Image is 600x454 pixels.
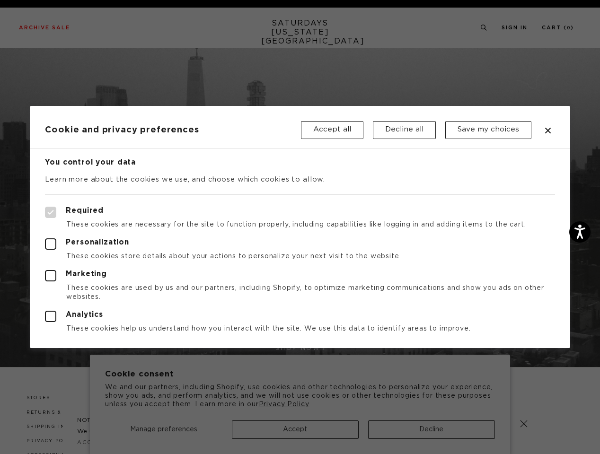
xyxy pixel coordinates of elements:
[301,121,363,139] button: Accept all
[45,270,555,281] label: Marketing
[45,324,555,333] p: These cookies help us understand how you interact with the site. We use this data to identify are...
[373,121,436,139] button: Decline all
[45,220,555,229] p: These cookies are necessary for the site to function properly, including capabilities like loggin...
[542,125,554,136] button: Close dialog
[45,207,555,218] label: Required
[45,125,300,135] h2: Cookie and privacy preferences
[45,159,555,167] h3: You control your data
[45,252,555,261] p: These cookies store details about your actions to personalize your next visit to the website.
[45,311,555,322] label: Analytics
[45,175,555,185] p: Learn more about the cookies we use, and choose which cookies to allow.
[445,121,531,139] button: Save my choices
[45,284,555,301] p: These cookies are used by us and our partners, including Shopify, to optimize marketing communica...
[45,238,555,250] label: Personalization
